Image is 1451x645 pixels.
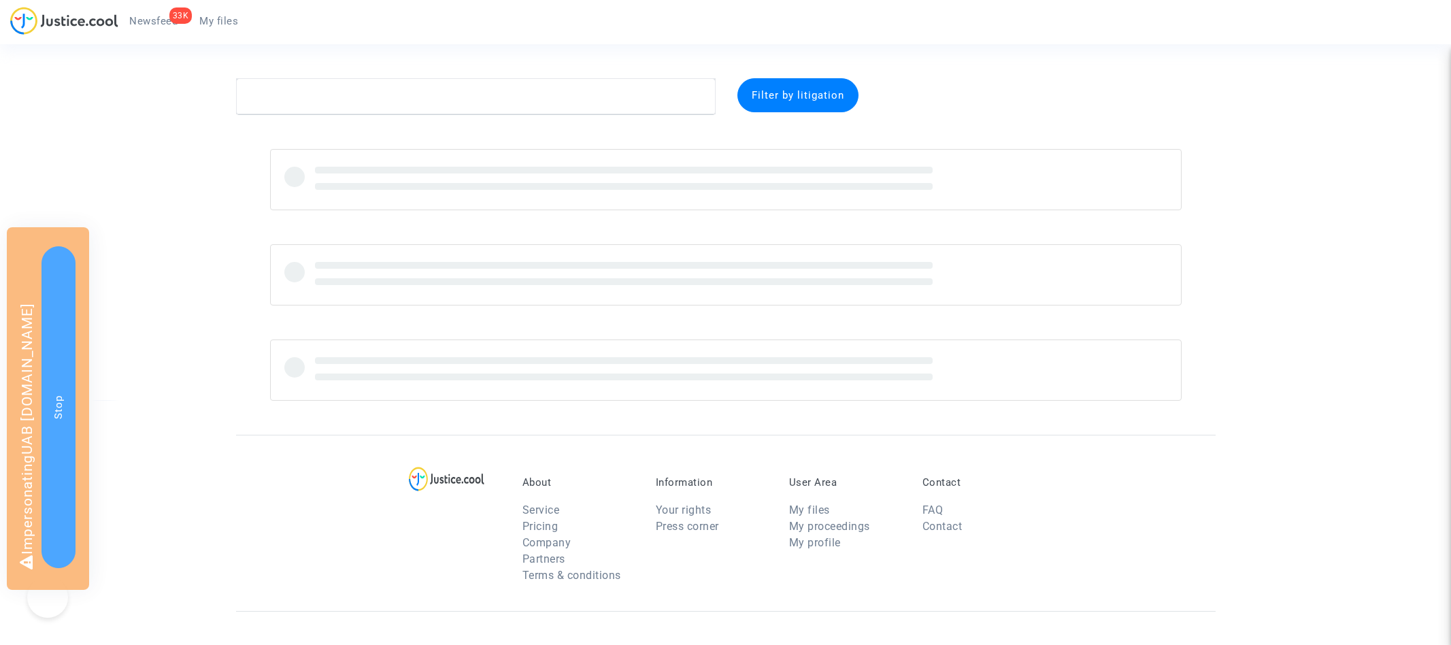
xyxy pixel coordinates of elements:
a: My profile [789,536,841,549]
button: Stop [41,246,76,568]
p: Information [656,476,769,489]
img: logo-lg.svg [409,467,484,491]
a: Company [522,536,571,549]
span: Newsfeed [129,15,178,27]
a: Press corner [656,520,719,533]
p: Contact [922,476,1035,489]
a: Contact [922,520,963,533]
iframe: Help Scout Beacon - Open [27,577,68,618]
a: My files [789,503,830,516]
a: Service [522,503,560,516]
a: Your rights [656,503,712,516]
a: 33KNewsfeed [118,11,188,31]
span: Stop [52,395,65,419]
p: User Area [789,476,902,489]
div: 33K [169,7,193,24]
a: My files [188,11,249,31]
a: Terms & conditions [522,569,621,582]
a: My proceedings [789,520,870,533]
span: Filter by litigation [752,89,844,101]
a: FAQ [922,503,944,516]
p: About [522,476,635,489]
span: My files [199,15,238,27]
div: Impersonating [7,227,89,590]
img: jc-logo.svg [10,7,118,35]
a: Pricing [522,520,558,533]
a: Partners [522,552,565,565]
